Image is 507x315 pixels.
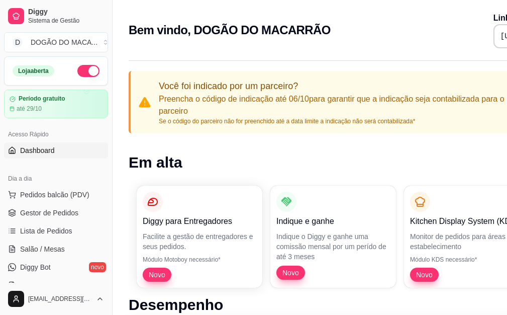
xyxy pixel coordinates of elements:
p: Módulo Motoboy necessário* [143,256,256,264]
p: Indique e ganhe [276,215,390,227]
span: Pedidos balcão (PDV) [20,190,89,200]
button: Diggy para EntregadoresFacilite a gestão de entregadores e seus pedidos.Módulo Motoboy necessário... [137,186,262,288]
article: até 29/10 [17,105,42,113]
a: Salão / Mesas [4,241,108,257]
a: Lista de Pedidos [4,223,108,239]
span: [EMAIL_ADDRESS][DOMAIN_NAME] [28,295,92,303]
span: D [13,37,23,47]
p: Indique o Diggy e ganhe uma comissão mensal por um perído de até 3 meses [276,231,390,262]
button: Indique e ganheIndique o Diggy e ganhe uma comissão mensal por um perído de até 3 mesesNovo [270,186,396,288]
a: Dashboard [4,142,108,159]
a: Gestor de Pedidos [4,205,108,221]
span: Novo [278,268,303,278]
a: DiggySistema de Gestão [4,4,108,28]
span: KDS [20,280,35,290]
span: Gestor de Pedidos [20,208,78,218]
a: Período gratuitoaté 29/10 [4,90,108,118]
a: KDS [4,277,108,293]
p: Facilite a gestão de entregadores e seus pedidos. [143,231,256,252]
a: Diggy Botnovo [4,259,108,275]
span: Salão / Mesas [20,244,65,254]
div: DOGÃO DO MACA ... [31,37,97,47]
span: Novo [412,270,437,280]
button: Alterar Status [77,65,99,77]
h2: Bem vindo, DOGÃO DO MACARRÃO [129,22,331,38]
button: Select a team [4,32,108,52]
article: Período gratuito [19,95,65,103]
button: Pedidos balcão (PDV) [4,187,108,203]
span: Dashboard [20,145,55,155]
span: Diggy Bot [20,262,51,272]
span: Novo [145,270,169,280]
div: Loja aberta [13,65,54,76]
div: Dia a dia [4,171,108,187]
span: Diggy [28,8,104,17]
span: Sistema de Gestão [28,17,104,25]
span: Lista de Pedidos [20,226,72,236]
div: Acesso Rápido [4,126,108,142]
button: [EMAIL_ADDRESS][DOMAIN_NAME] [4,287,108,311]
p: Diggy para Entregadores [143,215,256,227]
